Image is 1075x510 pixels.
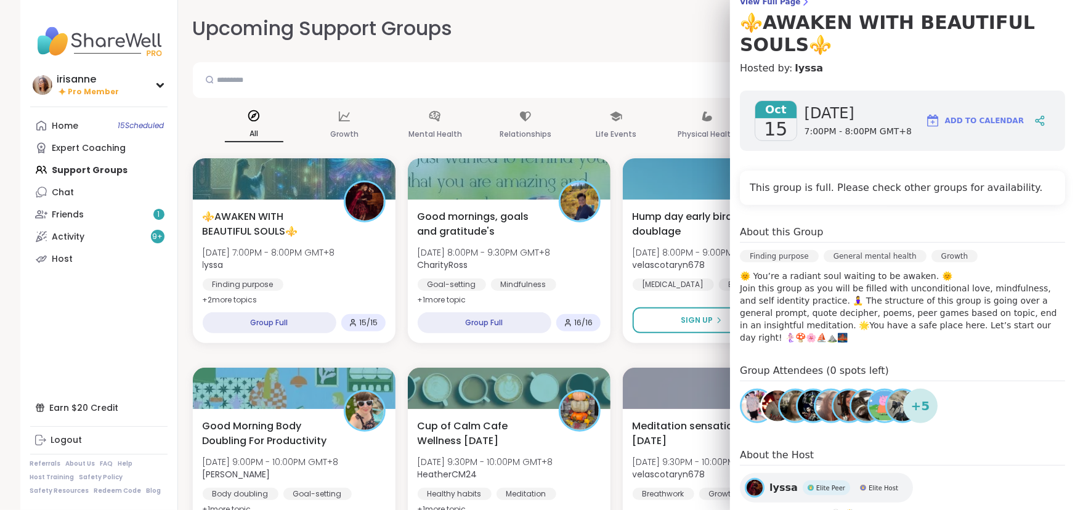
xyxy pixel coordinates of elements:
img: AliciaMarie [780,391,811,421]
div: Breathwork [633,488,694,500]
img: Amie89 [887,391,918,421]
span: [DATE] 8:00PM - 9:00PM GMT+8 [633,246,766,259]
div: Activity [52,231,85,243]
img: HeatherCM24 [561,392,599,430]
div: Finding purpose [740,250,819,262]
img: mrsperozek43 [798,391,829,421]
a: About Us [66,459,95,468]
div: Body doubling [203,488,278,500]
p: Growth [330,127,359,142]
div: Meditation [497,488,556,500]
a: Activity9+ [30,225,168,248]
div: Logout [51,434,83,447]
span: 15 [764,118,787,140]
span: Elite Host [869,484,898,493]
img: ShareWell Nav Logo [30,20,168,63]
b: CharityRoss [418,259,468,271]
a: Blog [147,487,161,495]
span: Sign Up [681,315,713,326]
button: Sign Up [633,307,771,333]
a: Help [118,459,133,468]
a: Host Training [30,473,75,482]
span: Hump day early bird doublage [633,209,760,239]
a: Friends1 [30,203,168,225]
b: velascotaryn678 [633,259,705,271]
img: Adrienne_QueenOfTheDawn [346,392,384,430]
a: dodi [814,389,848,423]
div: Finding purpose [203,278,283,291]
div: Chat [52,187,75,199]
img: Suze03 [834,391,864,421]
span: [DATE] 9:30PM - 10:00PM GMT+8 [633,456,768,468]
span: Elite Peer [816,484,845,493]
p: Relationships [500,127,551,142]
a: Logout [30,429,168,451]
img: Aydencossette [851,391,882,421]
div: Home [52,120,79,132]
button: Add to Calendar [920,106,1029,136]
b: lyssa [203,259,224,271]
span: Good mornings, goals and gratitude's [418,209,545,239]
a: Expert Coaching [30,137,168,159]
b: [PERSON_NAME] [203,468,270,480]
div: Friends [52,209,84,221]
p: 🌞 You’re a radiant soul waiting to be awaken. 🌞 Join this group as you will be filled with uncond... [740,270,1065,344]
span: [DATE] [805,103,912,123]
img: JudithM [869,391,900,421]
span: + 5 [911,397,930,415]
span: [DATE] 7:00PM - 8:00PM GMT+8 [203,246,335,259]
a: Referrals [30,459,61,468]
a: Aydencossette [850,389,884,423]
a: mrsperozek43 [796,389,830,423]
span: Cup of Calm Cafe Wellness [DATE] [418,419,545,448]
div: Goal-setting [418,278,486,291]
a: lyssalyssaElite PeerElite PeerElite HostElite Host [740,473,913,503]
div: Host [52,253,73,265]
div: [MEDICAL_DATA] [633,278,714,291]
div: Growth [699,488,746,500]
img: DanielleC [762,391,793,421]
img: CharityRoss [561,182,599,221]
h2: Upcoming Support Groups [193,15,453,42]
span: 1 [158,209,160,220]
div: Mindfulness [491,278,556,291]
div: irisanne [57,73,120,86]
span: ⚜️AWAKEN WITH BEAUTIFUL SOULS⚜️ [203,209,330,239]
h3: ⚜️AWAKEN WITH BEAUTIFUL SOULS⚜️ [740,12,1065,56]
a: Redeem Code [94,487,142,495]
img: dodi [816,391,846,421]
span: Good Morning Body Doubling For Productivity [203,419,330,448]
span: [DATE] 9:00PM - 10:00PM GMT+8 [203,456,339,468]
span: [DATE] 8:00PM - 9:30PM GMT+8 [418,246,551,259]
a: Safety Resources [30,487,89,495]
p: Life Events [596,127,636,142]
h4: This group is full. Please check other groups for availability. [750,180,1055,195]
a: Safety Policy [79,473,123,482]
div: Group Full [418,312,551,333]
h4: About the Host [740,448,1065,466]
a: Home15Scheduled [30,115,168,137]
a: Suze03 [832,389,866,423]
a: lyssa [795,61,823,76]
img: lyssa [747,480,763,496]
img: lyssa [346,182,384,221]
a: FAQ [100,459,113,468]
a: Chat [30,181,168,203]
img: Recovery [742,391,773,421]
img: irisanne [33,75,52,95]
span: 16 / 16 [575,318,593,328]
b: HeatherCM24 [418,468,477,480]
a: Host [30,248,168,270]
span: 7:00PM - 8:00PM GMT+8 [805,126,912,138]
div: Body doubling [719,278,795,291]
span: Oct [755,101,797,118]
p: Physical Health [678,127,736,142]
a: Amie89 [885,389,920,423]
div: Healthy habits [418,488,492,500]
a: JudithM [867,389,902,423]
div: Group Full [203,312,336,333]
span: Pro Member [68,87,120,97]
div: Earn $20 Credit [30,397,168,419]
a: AliciaMarie [778,389,813,423]
div: General mental health [824,250,927,262]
